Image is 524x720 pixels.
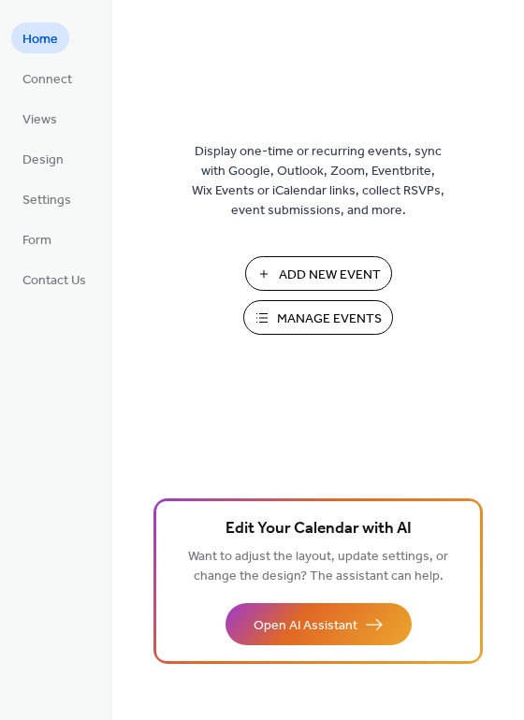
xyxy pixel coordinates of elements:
button: Add New Event [245,256,392,291]
span: Views [22,110,57,130]
a: Form [11,223,63,254]
span: Display one-time or recurring events, sync with Google, Outlook, Zoom, Eventbrite, Wix Events or ... [192,142,444,221]
span: Manage Events [277,310,382,329]
button: Manage Events [243,300,393,335]
a: Settings [11,183,82,214]
a: Views [11,103,68,134]
span: Design [22,151,64,170]
a: Connect [11,63,83,94]
a: Home [11,22,69,53]
a: Contact Us [11,264,97,295]
span: Connect [22,70,72,90]
span: Settings [22,191,71,210]
span: Want to adjust the layout, update settings, or change the design? The assistant can help. [188,544,448,589]
a: Design [11,143,75,174]
span: Add New Event [279,266,381,285]
span: Contact Us [22,271,86,291]
span: Open AI Assistant [254,616,357,636]
span: Edit Your Calendar with AI [226,516,412,542]
button: Open AI Assistant [226,603,412,645]
span: Form [22,231,51,251]
span: Home [22,30,58,50]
